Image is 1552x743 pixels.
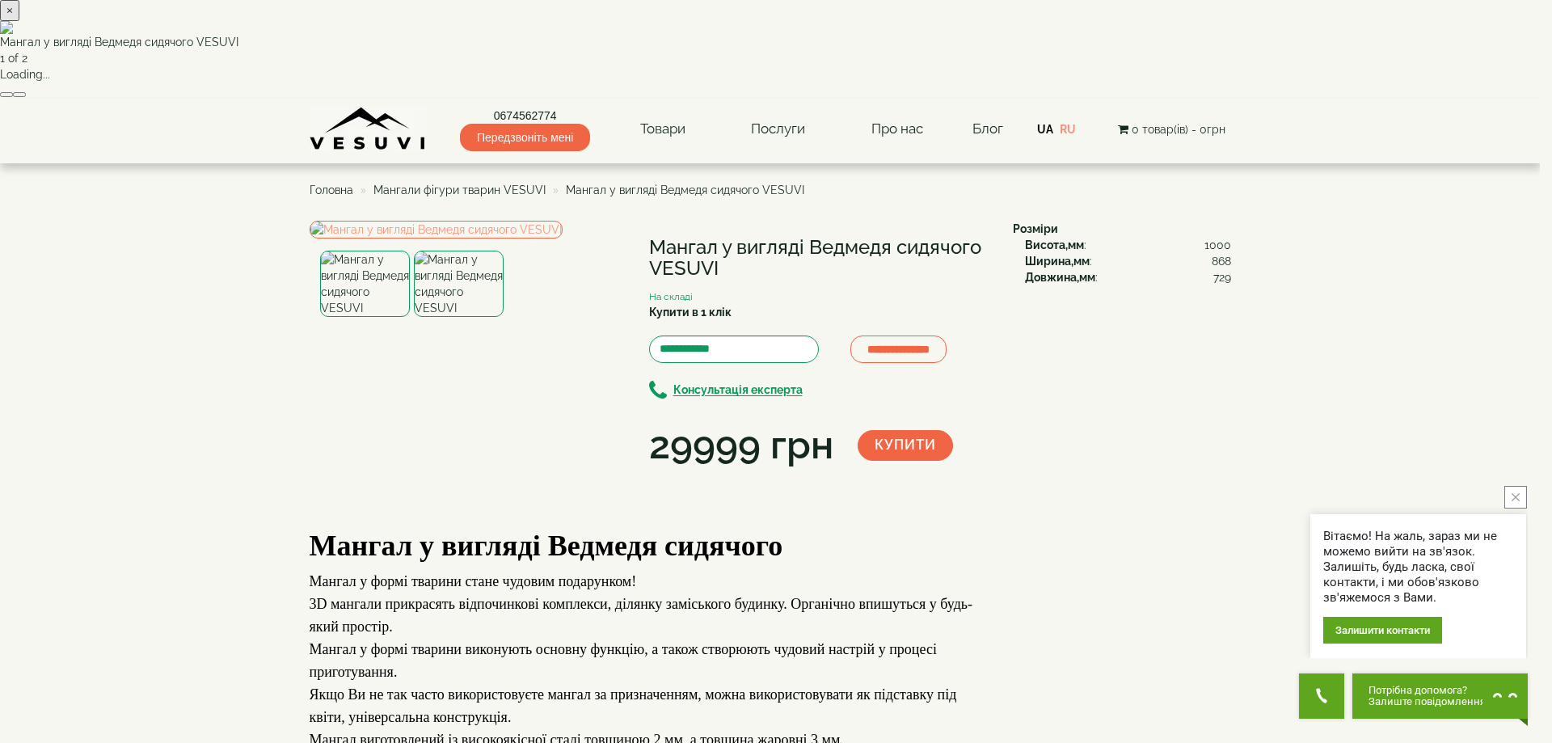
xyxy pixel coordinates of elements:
[1369,685,1486,696] span: Потрібна допомога?
[310,184,353,196] a: Головна
[310,530,783,562] b: Мангал у вигляді Ведмедя сидячого
[13,92,26,97] button: Next (Right arrow key)
[460,108,590,124] a: 0674562774
[460,124,590,151] span: Передзвоніть мені
[1060,123,1076,136] a: RU
[649,291,693,302] small: На складі
[624,111,702,148] a: Товари
[566,184,804,196] span: Мангал у вигляді Ведмедя сидячого VESUVI
[1025,271,1095,284] b: Довжина,мм
[1504,486,1527,509] button: close button
[1132,123,1225,136] span: 0 товар(ів) - 0грн
[1323,529,1513,606] div: Вітаємо! На жаль, зараз ми не можемо вийти на зв'язок. Залишіть, будь ласка, свої контакти, і ми ...
[373,184,546,196] a: Мангали фігури тварин VESUVI
[310,641,937,680] span: Мангал у формі тварини виконують основну функцію, а також створюють чудовий настрій у процесі при...
[1212,253,1231,269] span: 868
[320,251,410,317] img: Мангал у вигляді Ведмедя сидячого VESUVI
[310,573,637,589] span: Мангал у формі тварини стане чудовим подарунком!
[310,107,427,151] img: Завод VESUVI
[1025,255,1090,268] b: Ширина,мм
[858,430,953,461] button: Купити
[649,304,732,320] label: Купити в 1 клік
[1323,617,1442,644] div: Залишити контакти
[1204,237,1231,253] span: 1000
[1113,120,1230,138] button: 0 товар(ів) - 0грн
[673,384,803,397] b: Консультація експерта
[1369,696,1486,707] span: Залиште повідомлення
[310,596,973,635] span: 3D мангали прикрасять відпочинкові комплекси, ділянку заміського будинку. Органічно впишуться у б...
[649,237,989,280] h1: Мангал у вигляді Ведмедя сидячого VESUVI
[649,418,833,473] div: 29999 грн
[735,111,821,148] a: Послуги
[1025,239,1084,251] b: Висота,мм
[855,111,939,148] a: Про нас
[1037,123,1053,136] a: UA
[1352,673,1528,719] button: Chat button
[414,251,504,317] img: Мангал у вигляді Ведмедя сидячого VESUVI
[1025,237,1231,253] div: :
[1213,269,1231,285] span: 729
[972,120,1003,137] a: Блог
[310,686,957,725] span: Якщо Ви не так часто використовуєте мангал за призначенням, можна використовувати як підставку пі...
[310,221,563,239] img: Мангал у вигляді Ведмедя сидячого VESUVI
[1013,222,1058,235] b: Розміри
[1299,673,1344,719] button: Get Call button
[1025,253,1231,269] div: :
[1025,269,1231,285] div: :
